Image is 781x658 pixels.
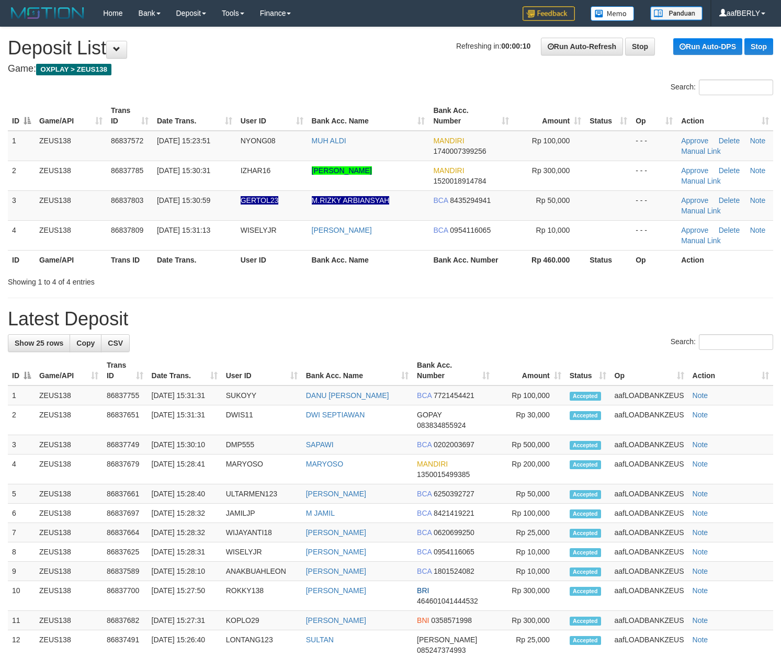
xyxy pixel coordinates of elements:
[35,542,103,562] td: ZEUS138
[494,542,565,562] td: Rp 10,000
[433,226,448,234] span: BCA
[433,196,448,205] span: BCA
[157,137,210,145] span: [DATE] 15:23:51
[494,581,565,611] td: Rp 300,000
[671,80,773,95] label: Search:
[8,405,35,435] td: 2
[631,131,677,161] td: - - -
[236,101,308,131] th: User ID: activate to sort column ascending
[111,196,143,205] span: 86837803
[681,196,708,205] a: Approve
[306,440,334,449] a: SAPAWI
[222,385,302,405] td: SUKOYY
[693,616,708,625] a: Note
[222,405,302,435] td: DWIS11
[610,542,688,562] td: aafLOADBANKZEUS
[148,356,222,385] th: Date Trans.: activate to sort column ascending
[222,581,302,611] td: ROKKY138
[308,101,429,131] th: Bank Acc. Name: activate to sort column ascending
[35,101,107,131] th: Game/API: activate to sort column ascending
[693,460,708,468] a: Note
[308,250,429,269] th: Bank Acc. Name
[8,64,773,74] h4: Game:
[103,455,148,484] td: 86837679
[494,455,565,484] td: Rp 200,000
[148,484,222,504] td: [DATE] 15:28:40
[35,161,107,190] td: ZEUS138
[35,250,107,269] th: Game/API
[222,356,302,385] th: User ID: activate to sort column ascending
[532,137,570,145] span: Rp 100,000
[631,220,677,250] td: - - -
[625,38,655,55] a: Stop
[111,166,143,175] span: 86837785
[8,611,35,630] td: 11
[513,250,585,269] th: Rp 460.000
[108,339,123,347] span: CSV
[222,611,302,630] td: KOPLO29
[429,101,513,131] th: Bank Acc. Number: activate to sort column ascending
[306,528,366,537] a: [PERSON_NAME]
[157,166,210,175] span: [DATE] 15:30:31
[610,435,688,455] td: aafLOADBANKZEUS
[148,542,222,562] td: [DATE] 15:28:31
[111,226,143,234] span: 86837809
[433,137,464,145] span: MANDIRI
[681,226,708,234] a: Approve
[417,616,429,625] span: BNI
[434,567,474,575] span: Copy 1801524082 to clipboard
[101,334,130,352] a: CSV
[8,273,318,287] div: Showing 1 to 4 of 4 entries
[306,509,335,517] a: M JAMIL
[650,6,703,20] img: panduan.png
[719,166,740,175] a: Delete
[570,617,601,626] span: Accepted
[681,137,708,145] a: Approve
[494,435,565,455] td: Rp 500,000
[631,190,677,220] td: - - -
[8,220,35,250] td: 4
[222,542,302,562] td: WISELYJR
[570,490,601,499] span: Accepted
[312,137,346,145] a: MUH ALDI
[8,562,35,581] td: 9
[148,611,222,630] td: [DATE] 15:27:31
[103,504,148,523] td: 86837697
[610,611,688,630] td: aafLOADBANKZEUS
[681,207,721,215] a: Manual Link
[585,250,631,269] th: Status
[417,586,429,595] span: BRI
[103,435,148,455] td: 86837749
[610,356,688,385] th: Op: activate to sort column ascending
[693,440,708,449] a: Note
[8,38,773,59] h1: Deposit List
[750,196,766,205] a: Note
[610,562,688,581] td: aafLOADBANKZEUS
[417,391,432,400] span: BCA
[570,509,601,518] span: Accepted
[417,509,432,517] span: BCA
[610,523,688,542] td: aafLOADBANKZEUS
[541,38,623,55] a: Run Auto-Refresh
[750,166,766,175] a: Note
[103,405,148,435] td: 86837651
[8,250,35,269] th: ID
[744,38,773,55] a: Stop
[8,385,35,405] td: 1
[570,529,601,538] span: Accepted
[536,196,570,205] span: Rp 50,000
[501,42,530,50] strong: 00:00:10
[434,509,474,517] span: Copy 8421419221 to clipboard
[8,455,35,484] td: 4
[103,581,148,611] td: 86837700
[153,101,236,131] th: Date Trans.: activate to sort column ascending
[523,6,575,21] img: Feedback.jpg
[8,504,35,523] td: 6
[417,636,477,644] span: [PERSON_NAME]
[750,137,766,145] a: Note
[148,562,222,581] td: [DATE] 15:28:10
[35,523,103,542] td: ZEUS138
[312,226,372,234] a: [PERSON_NAME]
[417,597,478,605] span: Copy 464601041444532 to clipboard
[750,226,766,234] a: Note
